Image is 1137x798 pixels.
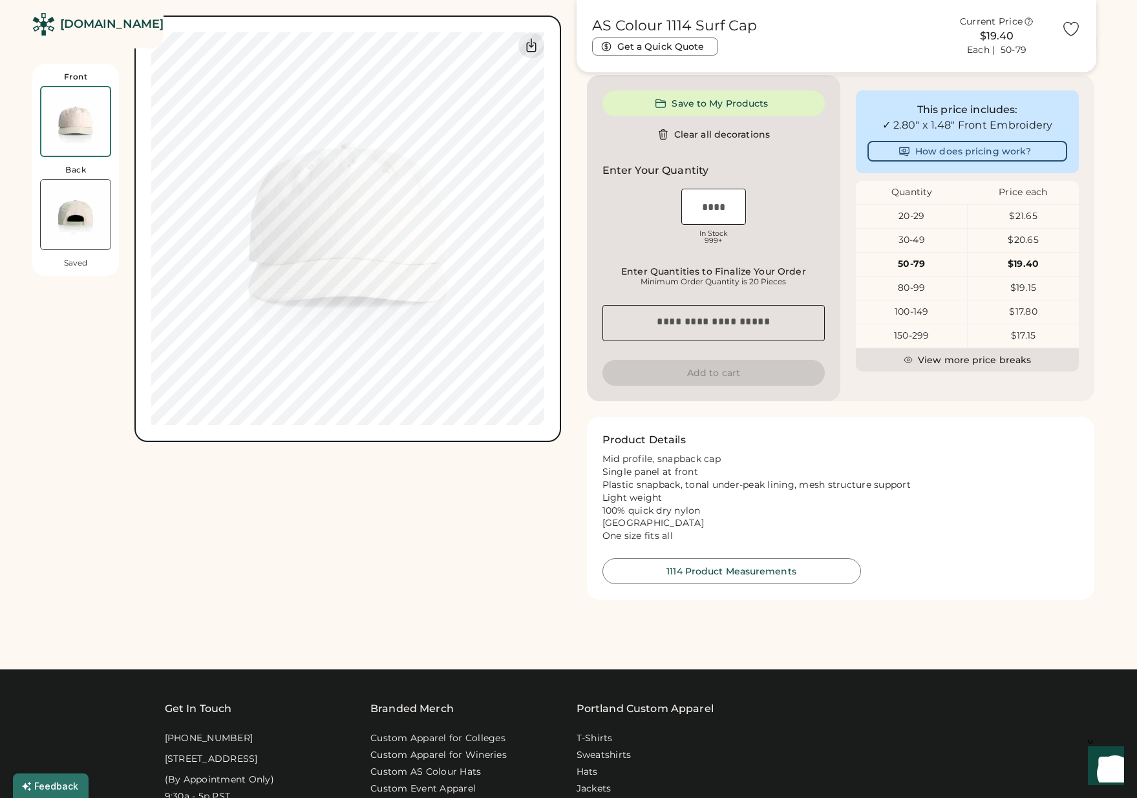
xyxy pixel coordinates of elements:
div: 30-49 [856,234,967,247]
div: Enter Quantities to Finalize Your Order [606,266,822,277]
a: Jackets [577,782,611,795]
div: [STREET_ADDRESS] [165,753,258,766]
h2: Product Details [602,432,686,448]
div: Current Price [960,16,1023,28]
button: 1114 Product Measurements [602,558,861,584]
a: Hats [577,766,598,779]
div: Minimum Order Quantity is 20 Pieces [606,277,822,287]
iframe: Front Chat [1076,740,1131,795]
h1: AS Colour 1114 Surf Cap [592,17,757,35]
div: 50-79 [856,258,967,271]
img: Rendered Logo - Screens [32,13,55,36]
div: Price each [968,186,1079,199]
div: Branded Merch [370,701,454,717]
div: 20-29 [856,210,967,223]
div: Back [65,165,86,175]
div: Get In Touch [165,701,232,717]
button: How does pricing work? [867,141,1067,162]
div: In Stock 999+ [681,230,746,244]
button: Save to My Products [602,90,825,116]
div: This price includes: [867,102,1067,118]
div: $17.15 [968,330,1079,342]
div: Mid profile, snapback cap Single panel at front Plastic snapback, tonal under-peak lining, mesh s... [602,453,1079,543]
div: Saved [64,258,87,268]
a: Custom Apparel for Colleges [370,732,505,745]
div: Quantity [856,186,967,199]
img: AS Colour 1114 Bone Back Thumbnail [41,180,111,249]
div: $19.15 [968,282,1079,295]
button: Add to cart [602,360,825,386]
a: Custom Apparel for Wineries [370,749,507,762]
div: Download Front Mockup [518,32,544,58]
a: Custom AS Colour Hats [370,766,481,779]
a: T-Shirts [577,732,613,745]
div: 80-99 [856,282,967,295]
button: View more price breaks [856,348,1079,372]
a: Sweatshirts [577,749,632,762]
a: Portland Custom Apparel [577,701,714,717]
div: 100-149 [856,306,967,319]
div: [PHONE_NUMBER] [165,732,253,745]
div: $19.40 [940,28,1054,44]
a: Custom Event Apparel [370,782,476,795]
div: $19.40 [968,258,1079,271]
div: ✓ 2.80" x 1.48" Front Embroidery [867,118,1067,133]
div: $17.80 [968,306,1079,319]
h2: Enter Your Quantity [602,163,709,178]
div: (By Appointment Only) [165,773,274,786]
div: 150-299 [856,330,967,342]
img: AS Colour 1114 Bone Front Thumbnail [41,87,110,156]
button: Clear all decorations [602,121,825,147]
div: [DOMAIN_NAME] [60,16,164,32]
div: Front [64,72,88,82]
div: Each | 50-79 [967,44,1026,57]
button: Get a Quick Quote [592,37,718,56]
div: $21.65 [968,210,1079,223]
div: $20.65 [968,234,1079,247]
